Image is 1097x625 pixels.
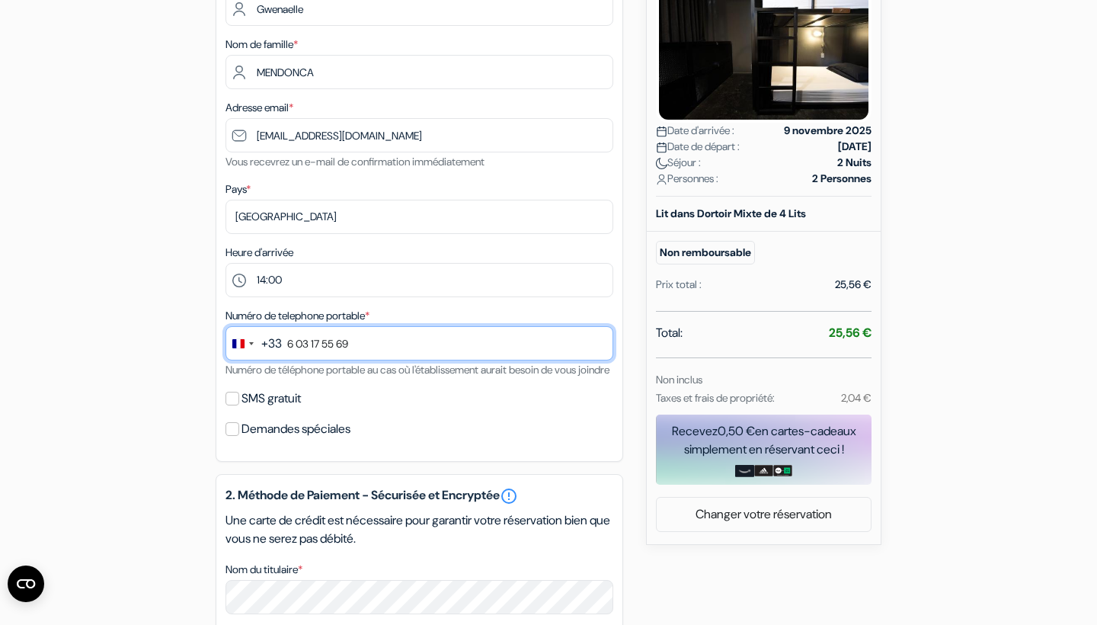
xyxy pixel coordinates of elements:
[735,465,754,477] img: amazon-card-no-text.png
[225,155,485,168] small: Vous recevrez un e-mail de confirmation immédiatement
[225,308,369,324] label: Numéro de telephone portable
[829,325,872,341] strong: 25,56 €
[784,123,872,139] strong: 9 novembre 2025
[225,511,613,548] p: Une carte de crédit est nécessaire pour garantir votre réservation bien que vous ne serez pas déb...
[225,55,613,89] input: Entrer le nom de famille
[656,241,755,264] small: Non remboursable
[841,391,872,405] small: 2,04 €
[656,422,872,459] div: Recevez en cartes-cadeaux simplement en réservant ceci !
[656,207,806,220] b: Lit dans Dortoir Mixte de 4 Lits
[225,118,613,152] input: Entrer adresse e-mail
[261,335,282,353] div: +33
[225,245,293,261] label: Heure d'arrivée
[656,373,702,386] small: Non inclus
[225,326,613,361] input: 6 12 34 56 78
[241,418,350,440] label: Demandes spéciales
[656,126,667,137] img: calendar.svg
[656,142,667,153] img: calendar.svg
[838,139,872,155] strong: [DATE]
[656,123,734,139] span: Date d'arrivée :
[656,155,701,171] span: Séjour :
[225,487,613,505] h5: 2. Méthode de Paiement - Sécurisée et Encryptée
[656,139,740,155] span: Date de départ :
[656,324,683,342] span: Total:
[754,465,773,477] img: adidas-card.png
[773,465,792,477] img: uber-uber-eats-card.png
[835,277,872,293] div: 25,56 €
[8,566,44,602] button: Ouvrir le widget CMP
[718,423,755,439] span: 0,50 €
[500,487,518,505] a: error_outline
[225,37,298,53] label: Nom de famille
[225,363,609,377] small: Numéro de téléphone portable au cas où l'établissement aurait besoin de vous joindre
[656,391,775,405] small: Taxes et frais de propriété:
[812,171,872,187] strong: 2 Personnes
[225,100,293,116] label: Adresse email
[241,388,301,409] label: SMS gratuit
[656,174,667,185] img: user_icon.svg
[656,277,702,293] div: Prix total :
[657,500,871,529] a: Changer votre réservation
[225,181,251,197] label: Pays
[225,562,302,578] label: Nom du titulaire
[837,155,872,171] strong: 2 Nuits
[656,171,718,187] span: Personnes :
[656,158,667,169] img: moon.svg
[226,327,282,360] button: Change country, selected France (+33)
